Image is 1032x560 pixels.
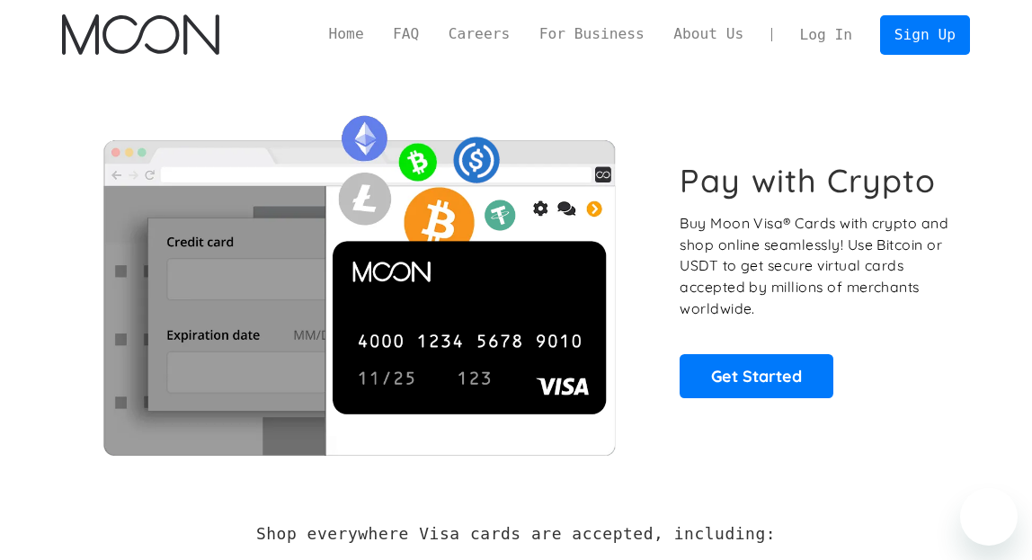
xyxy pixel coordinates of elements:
[256,524,776,544] h2: Shop everywhere Visa cards are accepted, including:
[785,16,867,54] a: Log In
[680,354,833,397] a: Get Started
[524,23,659,45] a: For Business
[680,161,936,200] h1: Pay with Crypto
[314,23,378,45] a: Home
[960,488,1018,546] iframe: Button to launch messaging window
[659,23,759,45] a: About Us
[880,15,971,55] a: Sign Up
[434,23,525,45] a: Careers
[680,213,951,319] p: Buy Moon Visa® Cards with crypto and shop online seamlessly! Use Bitcoin or USDT to get secure vi...
[378,23,434,45] a: FAQ
[62,103,656,456] img: Moon Cards let you spend your crypto anywhere Visa is accepted.
[62,14,219,55] a: home
[62,14,219,55] img: Moon Logo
